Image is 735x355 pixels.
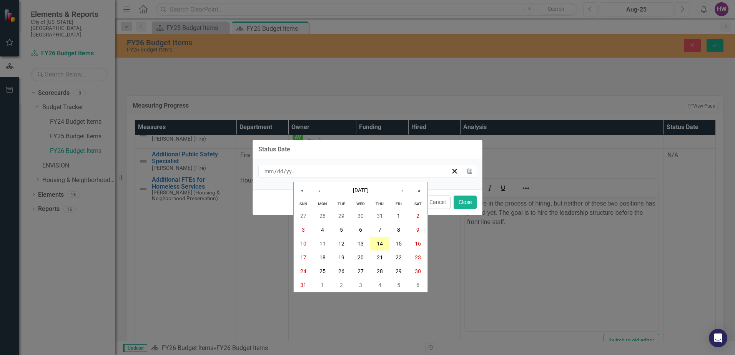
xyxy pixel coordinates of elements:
[328,182,394,199] button: [DATE]
[397,227,400,233] abbr: August 8, 2025
[319,268,326,274] abbr: August 25, 2025
[294,237,313,250] button: August 10, 2025
[338,201,345,206] abbr: Tuesday
[415,254,421,260] abbr: August 23, 2025
[294,264,313,278] button: August 24, 2025
[351,223,370,237] button: August 6, 2025
[313,250,332,264] button: August 18, 2025
[408,209,427,223] button: August 2, 2025
[332,250,351,264] button: August 19, 2025
[351,237,370,250] button: August 13, 2025
[415,241,421,247] abbr: August 16, 2025
[353,187,369,193] span: [DATE]
[338,241,344,247] abbr: August 12, 2025
[332,278,351,292] button: September 2, 2025
[397,282,400,288] abbr: September 5, 2025
[351,278,370,292] button: September 3, 2025
[351,264,370,278] button: August 27, 2025
[294,278,313,292] button: August 31, 2025
[411,182,427,199] button: »
[321,282,324,288] abbr: September 1, 2025
[408,264,427,278] button: August 30, 2025
[300,268,306,274] abbr: August 24, 2025
[370,264,389,278] button: August 28, 2025
[340,227,343,233] abbr: August 5, 2025
[319,254,326,260] abbr: August 18, 2025
[313,209,332,223] button: July 28, 2025
[370,223,389,237] button: August 7, 2025
[313,264,332,278] button: August 25, 2025
[408,237,427,250] button: August 16, 2025
[332,223,351,237] button: August 5, 2025
[284,168,286,175] span: /
[294,250,313,264] button: August 17, 2025
[416,282,419,288] abbr: September 6, 2025
[378,282,381,288] abbr: September 4, 2025
[396,201,402,206] abbr: Friday
[300,282,306,288] abbr: August 31, 2025
[274,168,277,175] span: /
[389,250,409,264] button: August 22, 2025
[408,278,427,292] button: September 6, 2025
[338,213,344,219] abbr: July 29, 2025
[416,227,419,233] abbr: August 9, 2025
[424,196,451,209] button: Cancel
[377,268,383,274] abbr: August 28, 2025
[408,250,427,264] button: August 23, 2025
[318,201,327,206] abbr: Monday
[332,264,351,278] button: August 26, 2025
[370,250,389,264] button: August 21, 2025
[313,237,332,250] button: August 11, 2025
[389,278,409,292] button: September 5, 2025
[359,227,362,233] abbr: August 6, 2025
[370,209,389,223] button: July 31, 2025
[358,241,364,247] abbr: August 13, 2025
[294,223,313,237] button: August 3, 2025
[377,241,383,247] abbr: August 14, 2025
[370,237,389,250] button: August 14, 2025
[356,201,365,206] abbr: Wednesday
[397,213,400,219] abbr: August 1, 2025
[338,254,344,260] abbr: August 19, 2025
[286,168,297,175] input: yyyy
[340,282,343,288] abbr: September 2, 2025
[394,182,411,199] button: ›
[377,213,383,219] abbr: July 31, 2025
[319,213,326,219] abbr: July 28, 2025
[396,268,402,274] abbr: August 29, 2025
[319,241,326,247] abbr: August 11, 2025
[389,209,409,223] button: August 1, 2025
[300,254,306,260] abbr: August 17, 2025
[351,250,370,264] button: August 20, 2025
[294,182,311,199] button: «
[358,268,364,274] abbr: August 27, 2025
[264,168,274,175] input: mm
[377,254,383,260] abbr: August 21, 2025
[313,223,332,237] button: August 4, 2025
[332,237,351,250] button: August 12, 2025
[414,201,422,206] abbr: Saturday
[277,168,284,175] input: dd
[300,241,306,247] abbr: August 10, 2025
[2,2,192,30] p: We are in the process of hiring, but neither of these two positions has posted yet. The goal is t...
[408,223,427,237] button: August 9, 2025
[389,264,409,278] button: August 29, 2025
[358,213,364,219] abbr: July 30, 2025
[294,209,313,223] button: July 27, 2025
[389,223,409,237] button: August 8, 2025
[258,146,290,153] div: Status Date
[389,237,409,250] button: August 15, 2025
[313,278,332,292] button: September 1, 2025
[332,209,351,223] button: July 29, 2025
[358,254,364,260] abbr: August 20, 2025
[376,201,384,206] abbr: Thursday
[321,227,324,233] abbr: August 4, 2025
[378,227,381,233] abbr: August 7, 2025
[302,227,305,233] abbr: August 3, 2025
[396,254,402,260] abbr: August 22, 2025
[311,182,328,199] button: ‹
[359,282,362,288] abbr: September 3, 2025
[300,213,306,219] abbr: July 27, 2025
[338,268,344,274] abbr: August 26, 2025
[370,278,389,292] button: September 4, 2025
